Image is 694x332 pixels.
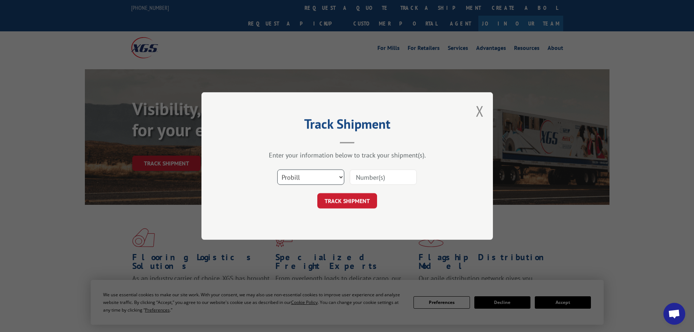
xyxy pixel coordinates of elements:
[238,119,456,133] h2: Track Shipment
[317,193,377,208] button: TRACK SHIPMENT
[238,151,456,159] div: Enter your information below to track your shipment(s).
[663,303,685,325] div: Open chat
[350,169,417,185] input: Number(s)
[476,101,484,121] button: Close modal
